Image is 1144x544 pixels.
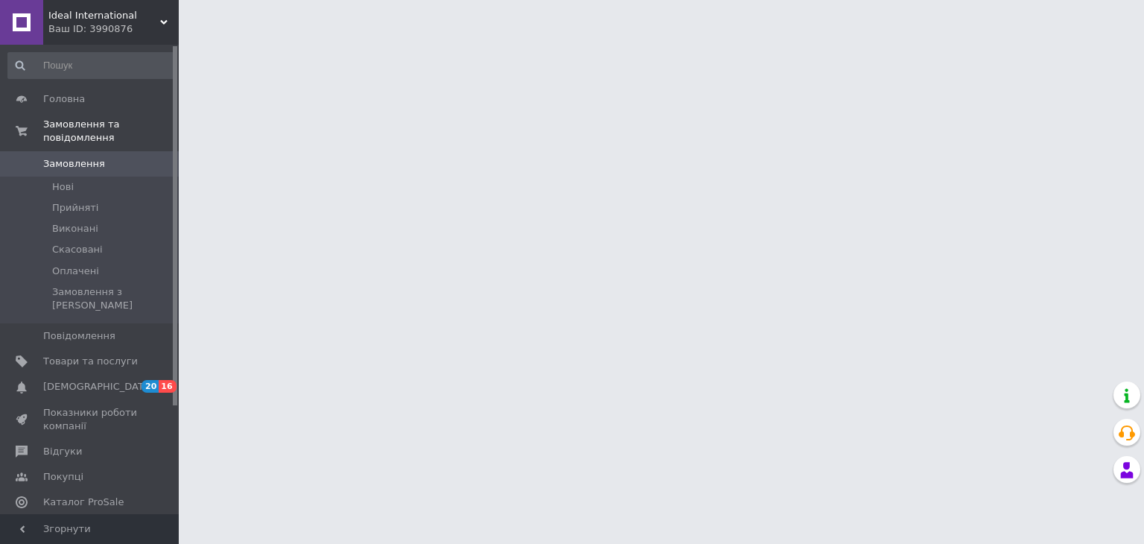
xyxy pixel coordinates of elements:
span: Головна [43,92,85,106]
span: Замовлення та повідомлення [43,118,179,145]
span: Виконані [52,222,98,235]
span: Оплачені [52,265,99,278]
span: Замовлення з [PERSON_NAME] [52,285,174,312]
span: Покупці [43,470,83,484]
span: Замовлення [43,157,105,171]
span: Каталог ProSale [43,496,124,509]
span: 16 [159,380,176,393]
span: 20 [142,380,159,393]
div: Ваш ID: 3990876 [48,22,179,36]
span: Повідомлення [43,329,115,343]
span: Показники роботи компанії [43,406,138,433]
span: [DEMOGRAPHIC_DATA] [43,380,153,393]
span: Нові [52,180,74,194]
span: Скасовані [52,243,103,256]
span: Ideal International [48,9,160,22]
span: Відгуки [43,445,82,458]
span: Прийняті [52,201,98,215]
input: Пошук [7,52,176,79]
span: Товари та послуги [43,355,138,368]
